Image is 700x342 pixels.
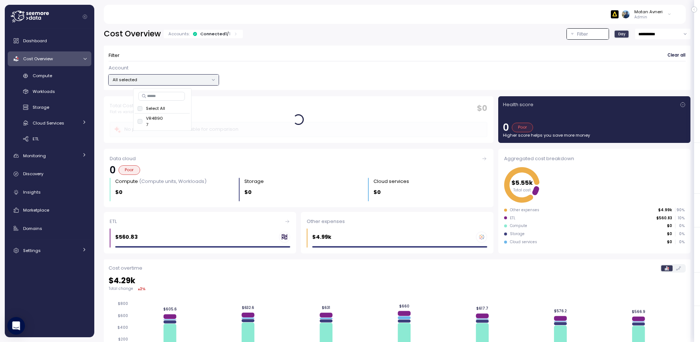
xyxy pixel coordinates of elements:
[478,306,490,311] tspan: $617.7
[8,133,91,145] a: ETL
[110,165,116,175] p: 0
[510,231,525,237] div: Storage
[109,64,128,72] p: Account
[577,30,588,38] p: Filter
[110,155,487,162] div: Data cloud
[163,307,177,312] tspan: $605.6
[164,30,243,38] div: Accounts:Connected1/1
[23,207,49,213] span: Marketplace
[8,86,91,98] a: Workloads
[510,208,539,213] div: Other expenses
[109,52,120,59] p: Filter
[115,233,138,241] p: $560.83
[104,29,161,39] h2: Cost Overview
[667,50,686,61] button: Clear all
[33,104,49,110] span: Storage
[8,221,91,236] a: Domains
[115,188,123,197] p: $0
[7,317,25,335] div: Open Intercom Messenger
[667,223,672,228] p: $0
[8,101,91,114] a: Storage
[618,31,626,37] span: Day
[113,77,208,83] p: All selected
[8,51,91,66] a: Cost Overview
[373,188,381,197] p: $0
[675,208,684,213] p: 90 %
[229,31,230,37] p: 1
[23,226,42,231] span: Domains
[23,38,47,44] span: Dashboard
[8,148,91,163] a: Monitoring
[400,303,411,308] tspan: $660
[503,132,686,138] p: Higher score helps you save more money
[110,218,290,225] div: ETL
[8,70,91,82] a: Compute
[146,115,165,127] p: VR48907
[104,212,296,253] a: ETL$560.83
[109,286,133,291] p: Total change
[242,305,255,310] tspan: $632.6
[503,123,509,132] p: 0
[200,31,230,37] div: Connected 1 /
[8,243,91,258] a: Settings
[667,240,672,245] p: $0
[667,231,672,237] p: $0
[23,189,41,195] span: Insights
[675,223,684,228] p: 0 %
[510,216,515,221] div: ETL
[512,123,533,132] div: Poor
[8,203,91,217] a: Marketplace
[168,31,190,37] p: Accounts:
[658,208,672,213] p: $4.99k
[567,29,609,39] button: Filter
[675,231,684,237] p: 0 %
[109,264,142,272] p: Cost overtime
[8,117,91,129] a: Cloud Services
[622,10,630,18] img: ALV-UjUVxIkeIaRoomKGeHin0OSlZMlOuLYi_qlTowhtg4pG4IPCcG2zkZ75LSJJS4YDlcFxR30P8nSqfQHZpeaib8l751w4o...
[675,216,684,221] p: 10 %
[675,240,684,245] p: 0 %
[634,15,663,20] p: Admin
[109,276,686,286] h2: $ 4.29k
[117,325,128,330] tspan: $400
[510,223,527,228] div: Compute
[611,10,619,18] img: 6628aa71fabf670d87b811be.PNG
[322,305,331,310] tspan: $631
[504,155,685,162] div: Aggregated cost breakdown
[656,216,672,221] p: $560.83
[8,33,91,48] a: Dashboard
[510,240,537,245] div: Cloud services
[23,56,53,62] span: Cost Overview
[23,153,46,159] span: Monitoring
[115,178,207,185] div: Compute
[80,14,90,19] button: Collapse navigation
[138,286,146,292] div: ▴
[23,248,41,253] span: Settings
[373,178,409,185] div: Cloud services
[33,136,39,142] span: ETL
[8,185,91,199] a: Insights
[503,101,533,108] p: Health score
[139,178,207,185] p: (Compute units, Workloads)
[513,188,531,192] tspan: Total cost
[23,171,43,177] span: Discovery
[634,309,647,314] tspan: $566.9
[555,309,569,313] tspan: $576.2
[244,188,252,197] p: $0
[146,105,165,111] p: Select All
[33,73,52,79] span: Compute
[667,51,685,61] span: Clear all
[118,337,128,342] tspan: $200
[118,301,128,306] tspan: $800
[104,149,493,207] a: Data cloud0PoorCompute (Compute units, Workloads)$0Storage $0Cloud services $0
[634,9,663,15] div: Matan Avneri
[244,178,264,185] div: Storage
[140,286,146,292] div: 2 %
[511,179,532,187] tspan: $5.55k
[33,120,64,126] span: Cloud Services
[33,89,55,94] span: Workloads
[118,313,128,318] tspan: $600
[119,165,140,175] div: Poor
[307,218,487,225] div: Other expenses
